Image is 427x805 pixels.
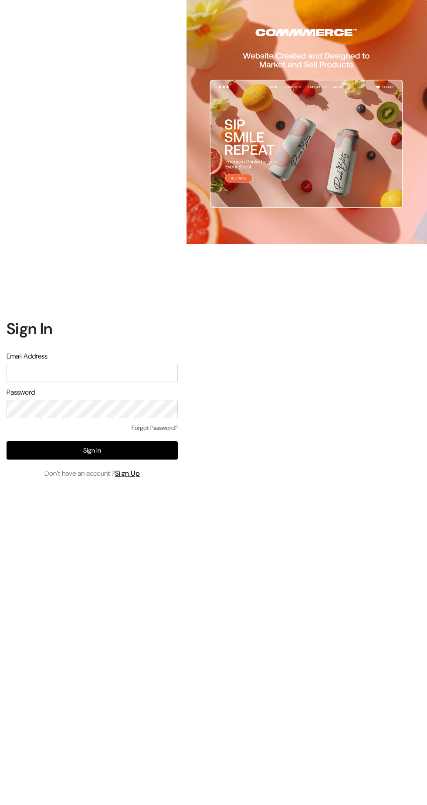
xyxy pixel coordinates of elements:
a: Forgot Password? [132,423,178,433]
h1: Sign In [7,319,178,338]
button: Sign In [7,441,178,460]
label: Email Address [7,351,47,362]
span: Don’t have an account ? [44,468,140,479]
label: Password [7,387,35,398]
a: Sign Up [115,469,140,478]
